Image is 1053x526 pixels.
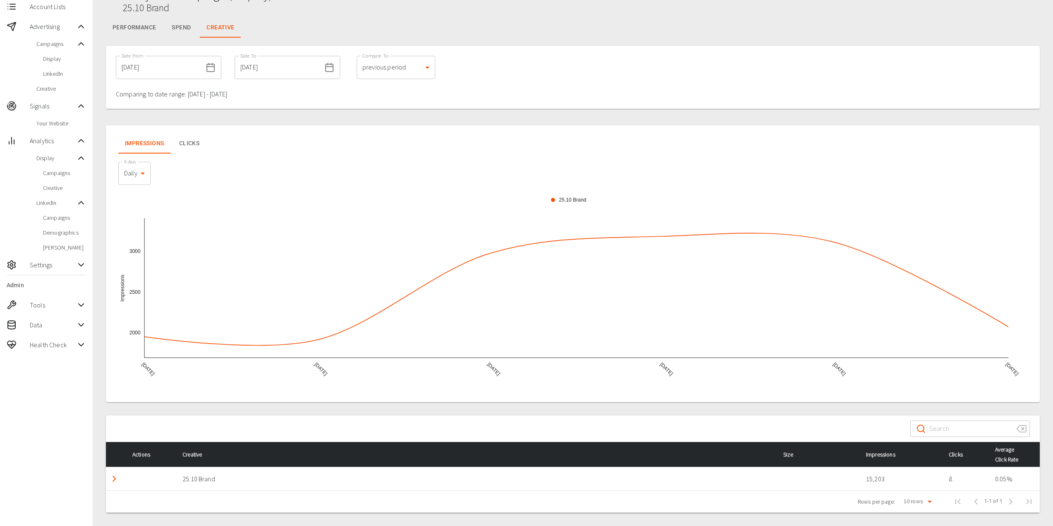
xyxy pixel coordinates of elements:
span: Last Page [1019,492,1039,512]
div: Average Click Rate [995,444,1033,464]
tspan: [DATE] [141,361,156,377]
span: Signals [30,101,76,111]
p: 0.05 % [995,474,1033,484]
svg: Search [916,424,926,434]
label: Date To [240,52,257,59]
span: [PERSON_NAME] [43,243,86,252]
span: Creative [43,184,86,192]
button: Creative [200,18,241,38]
h2: 25.10 Brand [122,2,273,14]
span: LinkedIn [43,70,86,78]
tspan: [DATE] [832,361,847,377]
span: First Page [948,492,968,512]
div: Clicks [949,449,982,459]
div: Actions [132,449,169,459]
span: Analytics [30,136,76,146]
span: Creative [36,84,86,93]
span: Settings [30,260,76,270]
div: Metrics Tabs [118,134,1040,154]
span: Advertising [30,22,76,31]
span: 1-1 of 1 [984,497,1003,506]
button: CLICKS [170,134,208,154]
span: Creative [182,449,215,459]
button: Detail panel visibility toggle [106,471,122,487]
div: 10 rows [898,495,935,507]
button: IMPRESSIONS [118,134,170,154]
span: Clicks [949,449,976,459]
span: Display [36,154,76,162]
input: Search [929,417,1010,440]
tspan: [DATE] [486,361,501,377]
label: Compare To [362,52,389,59]
div: 10 rows [902,497,925,505]
div: Impressions [866,449,935,459]
p: 8 [949,474,982,484]
span: Data [30,320,76,330]
span: Impressions [866,449,909,459]
span: Display [43,55,86,63]
div: Creative [182,449,770,459]
input: dd/mm/yyyy [116,56,202,79]
p: Comparing to date range: [DATE] - [DATE] [116,89,227,99]
tspan: 3000 [130,248,141,254]
button: Performance [106,18,163,38]
span: Health Check [30,340,76,350]
tspan: Impressions [120,274,125,301]
span: LinkedIn [36,199,76,207]
button: Spend [163,18,200,38]
tspan: 2500 [130,289,141,295]
div: Daily [118,162,151,185]
tspan: [DATE] [659,361,674,377]
span: Campaigns [43,169,86,177]
span: Average Click Rate [995,444,1030,464]
span: Campaigns [36,40,76,48]
span: Campaigns [43,214,86,222]
span: Previous Page [968,493,984,510]
span: Size [783,449,807,459]
input: dd/mm/yyyy [235,56,321,79]
span: Actions [132,449,163,459]
tspan: 2000 [130,330,141,336]
span: Next Page [1003,493,1019,510]
label: X-Axis [124,158,136,165]
span: Demographics [43,228,86,237]
tspan: 25.10 Brand [559,197,586,203]
tspan: [DATE] [1005,361,1020,377]
div: previous period [357,56,435,79]
span: Tools [30,300,76,310]
p: 25.10 Brand [182,474,770,484]
tspan: [DATE] [313,361,329,377]
label: Date From [122,52,143,59]
span: Account Lists [30,2,86,12]
span: Your Website [36,119,86,127]
p: 15,203 [866,474,935,484]
div: Size [783,449,853,459]
div: Metrics Tabs [106,18,1040,38]
p: Rows per page: [858,497,895,506]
